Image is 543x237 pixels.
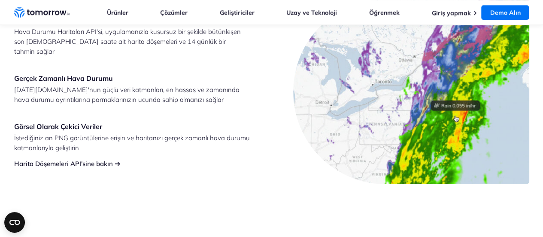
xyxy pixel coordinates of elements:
[431,9,470,17] a: Giriş yapmak
[490,9,520,16] font: Demo Alın
[369,9,400,16] a: Öğrenmek
[14,86,240,104] font: [DATE][DOMAIN_NAME]'nun güçlü veri katmanları, en hassas ve zamanında hava durumu ayrıntılarına p...
[481,5,529,20] a: Demo Alın
[14,6,70,19] a: Ana bağlantı
[14,160,113,168] a: Harita Döşemeleri API'sine bakın
[286,9,337,16] a: Uzay ve Teknoloji
[160,9,188,16] a: Çözümler
[14,134,250,152] font: İstediğiniz an PNG görüntülerine erişin ve haritanızı gerçek zamanlı hava durumu katmanlarıyla ge...
[14,122,102,131] font: Görsel Olarak Çekici Veriler
[220,9,255,16] a: Geliştiriciler
[14,28,241,55] font: Hava Durumu Haritaları API'si, uygulamanızla kusursuz bir şekilde bütünleşen son [DEMOGRAPHIC_DAT...
[4,212,25,233] button: Open CMP widget
[14,74,113,83] font: Gerçek Zamanlı Hava Durumu
[107,9,128,16] a: Ürünler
